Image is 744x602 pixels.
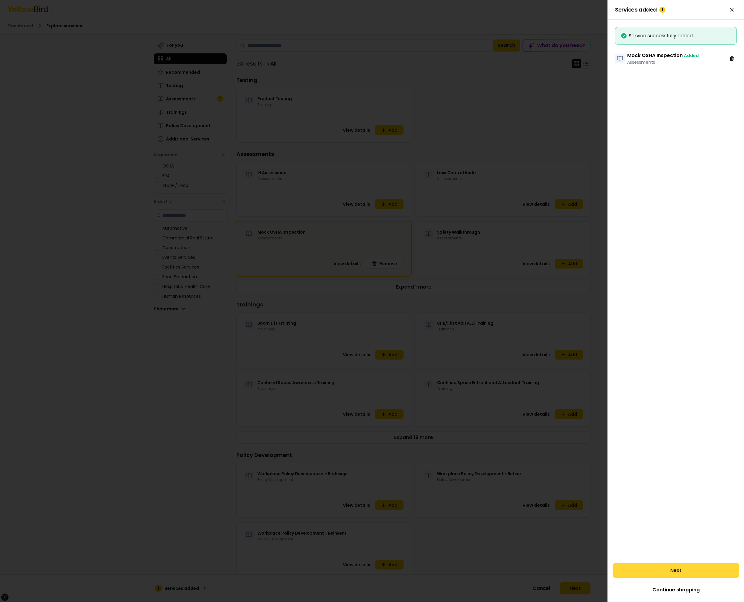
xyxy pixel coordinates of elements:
[613,583,739,597] button: Continue shopping
[627,52,699,59] h3: Mock OSHA Inspection
[613,563,739,578] button: Next
[727,5,737,15] button: Close
[620,32,732,39] div: Service successfully added
[684,52,699,59] span: Added
[615,7,665,13] span: Services added
[659,7,665,13] div: 1
[627,59,699,65] p: Assessments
